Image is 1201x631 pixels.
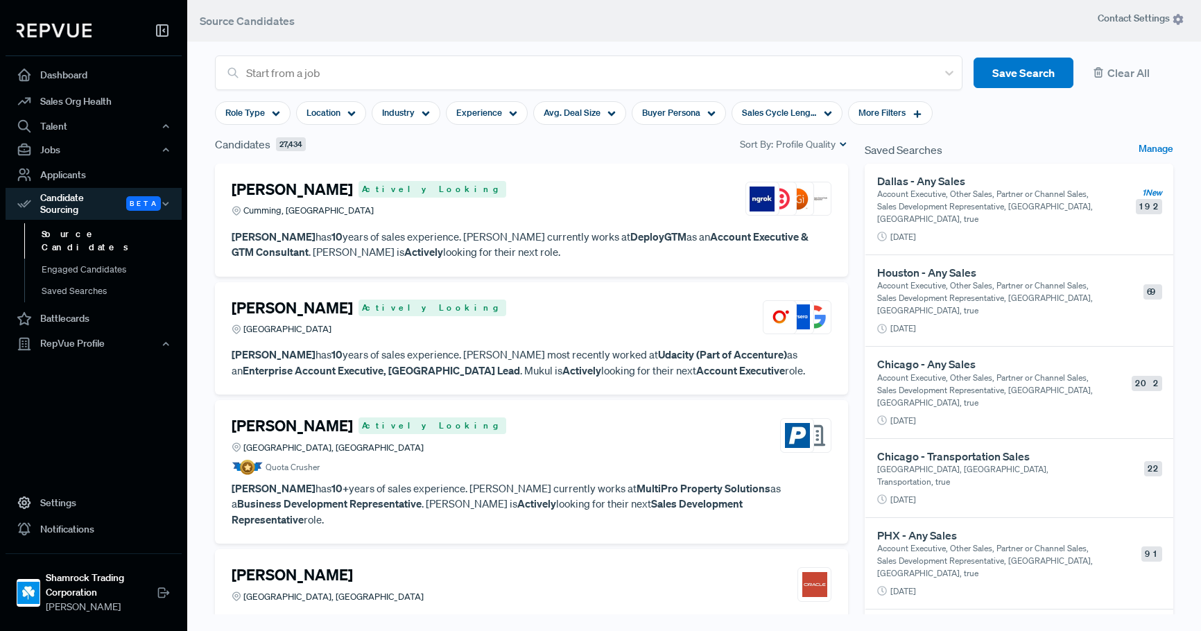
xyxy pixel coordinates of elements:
[696,363,785,377] strong: Account Executive
[1085,58,1173,89] button: Clear All
[802,187,827,211] img: JETRO - Japan External Trade Organization
[232,460,263,475] img: Quota Badge
[767,304,792,329] img: O'Reilly Media, Inc.
[331,230,343,243] strong: 10
[974,58,1073,89] button: Save Search
[877,358,1118,371] h6: Chicago - Any Sales
[517,496,556,510] strong: Actively
[1143,284,1162,300] span: 69
[1132,376,1162,391] span: 202
[785,187,810,211] img: PGi
[306,106,340,119] span: Location
[232,347,831,378] p: has years of sales experience. [PERSON_NAME] most recently worked at as an . Mukul is looking for...
[1136,199,1162,214] span: 192
[6,490,182,516] a: Settings
[17,582,40,604] img: Shamrock Trading Corporation
[877,188,1094,225] p: Account Executive, Other Sales, Partner or Channel Sales, Sales Development Representative, [GEOG...
[802,572,827,597] img: Oracle
[877,463,1094,488] p: [GEOGRAPHIC_DATA], [GEOGRAPHIC_DATA], Transportation, true
[6,162,182,188] a: Applicants
[877,266,1118,279] h6: Houston - Any Sales
[243,322,331,336] span: [GEOGRAPHIC_DATA]
[232,481,831,528] p: has years of sales experience. [PERSON_NAME] currently works at as a . [PERSON_NAME] is looking f...
[642,106,700,119] span: Buyer Persona
[232,299,353,317] h4: [PERSON_NAME]
[637,481,770,495] strong: MultiPro Property Solutions
[331,481,349,495] strong: 10+
[126,196,161,211] span: Beta
[890,231,916,243] span: [DATE]
[266,461,320,474] span: Quota Crusher
[358,417,506,434] span: Actively Looking
[6,62,182,88] a: Dashboard
[404,245,443,259] strong: Actively
[544,106,600,119] span: Avg. Deal Size
[243,441,424,454] span: [GEOGRAPHIC_DATA], [GEOGRAPHIC_DATA]
[1141,546,1162,562] span: 91
[785,423,810,448] img: Paychex
[890,322,916,335] span: [DATE]
[24,259,200,281] a: Engaged Candidates
[232,566,353,584] h4: [PERSON_NAME]
[890,494,916,506] span: [DATE]
[6,553,182,620] a: Shamrock Trading CorporationShamrock Trading Corporation[PERSON_NAME]
[767,187,792,211] img: Twilio
[382,106,415,119] span: Industry
[877,542,1094,580] p: Account Executive, Other Sales, Partner or Channel Sales, Sales Development Representative, [GEOG...
[232,481,316,495] strong: [PERSON_NAME]
[243,204,374,217] span: Cumming, [GEOGRAPHIC_DATA]
[865,141,942,158] span: Saved Searches
[232,229,831,260] p: has years of sales experience. [PERSON_NAME] currently works at as an . [PERSON_NAME] is looking ...
[1142,187,1162,199] span: 1 New
[6,332,182,356] button: RepVue Profile
[6,138,182,162] button: Jobs
[877,175,1118,188] h6: Dallas - Any Sales
[802,304,827,329] img: Google
[24,280,200,302] a: Saved Searches
[6,516,182,542] a: Notifications
[1098,11,1184,26] span: Contact Settings
[877,279,1094,317] p: Account Executive, Other Sales, Partner or Channel Sales, Sales Development Representative, [GEOG...
[46,571,157,600] strong: Shamrock Trading Corporation
[358,300,506,316] span: Actively Looking
[232,496,743,526] strong: Sales Development Representative
[658,347,787,361] strong: Udacity (Part of Accenture)
[24,223,200,259] a: Source Candidates
[858,106,906,119] span: More Filters
[331,347,343,361] strong: 10
[1139,141,1173,158] a: Manage
[232,180,353,198] h4: [PERSON_NAME]
[6,188,182,220] button: Candidate Sourcing Beta
[215,136,270,153] span: Candidates
[232,417,353,435] h4: [PERSON_NAME]
[237,496,422,510] strong: Business Development Representative
[243,590,424,603] span: [GEOGRAPHIC_DATA], [GEOGRAPHIC_DATA]
[562,363,601,377] strong: Actively
[200,14,295,28] span: Source Candidates
[1144,461,1162,476] span: 22
[877,450,1118,463] h6: Chicago - Transportation Sales
[358,181,506,198] span: Actively Looking
[6,88,182,114] a: Sales Org Health
[877,372,1094,409] p: Account Executive, Other Sales, Partner or Channel Sales, Sales Development Representative, [GEOG...
[750,187,775,211] img: ngrok
[877,529,1118,542] h6: PHX - Any Sales
[456,106,502,119] span: Experience
[225,106,265,119] span: Role Type
[46,600,157,614] span: [PERSON_NAME]
[776,137,836,152] span: Profile Quality
[742,106,817,119] span: Sales Cycle Length
[6,114,182,138] button: Talent
[17,24,92,37] img: RepVue
[6,188,182,220] div: Candidate Sourcing
[232,347,316,361] strong: [PERSON_NAME]
[276,137,306,152] span: 27,434
[232,230,316,243] strong: [PERSON_NAME]
[243,363,520,377] strong: Enterprise Account Executive, [GEOGRAPHIC_DATA] Lead
[6,306,182,332] a: Battlecards
[785,304,810,329] img: Coursera
[740,137,848,152] div: Sort By:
